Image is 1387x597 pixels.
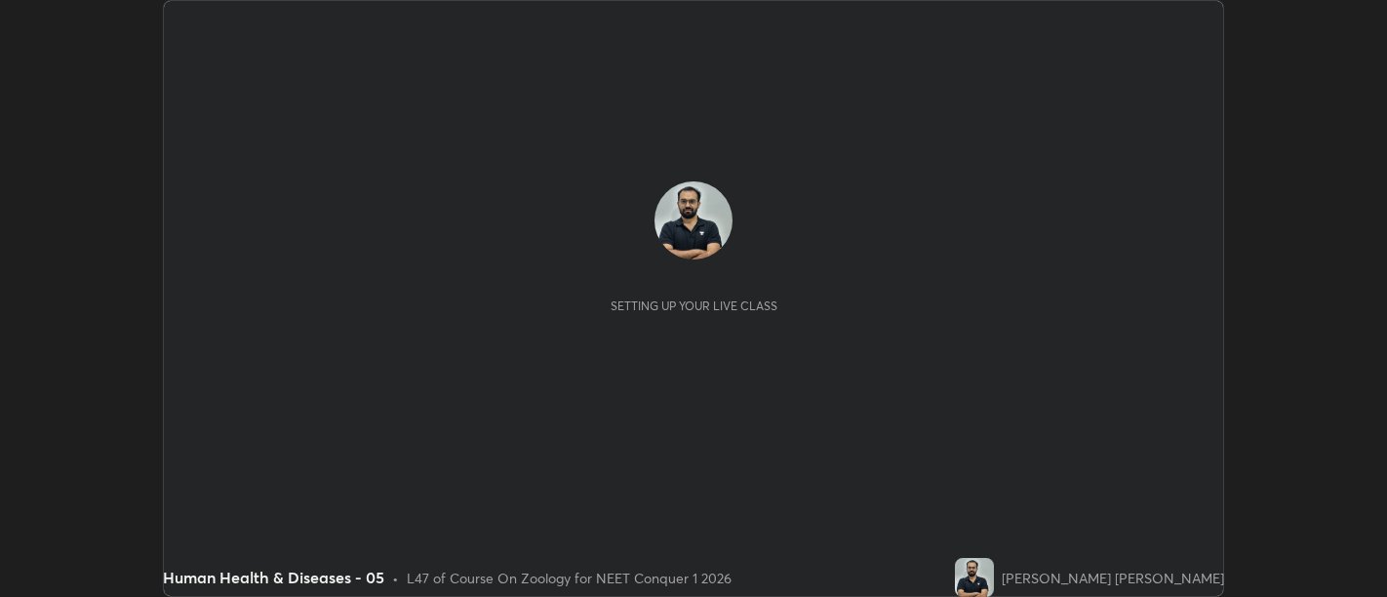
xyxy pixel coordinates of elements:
div: [PERSON_NAME] [PERSON_NAME] [1002,568,1224,588]
div: • [392,568,399,588]
div: Human Health & Diseases - 05 [163,566,384,589]
img: b085cb20fb0f4526aa32f9ad54b1e8dd.jpg [654,181,733,259]
div: L47 of Course On Zoology for NEET Conquer 1 2026 [407,568,732,588]
div: Setting up your live class [611,298,777,313]
img: b085cb20fb0f4526aa32f9ad54b1e8dd.jpg [955,558,994,597]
